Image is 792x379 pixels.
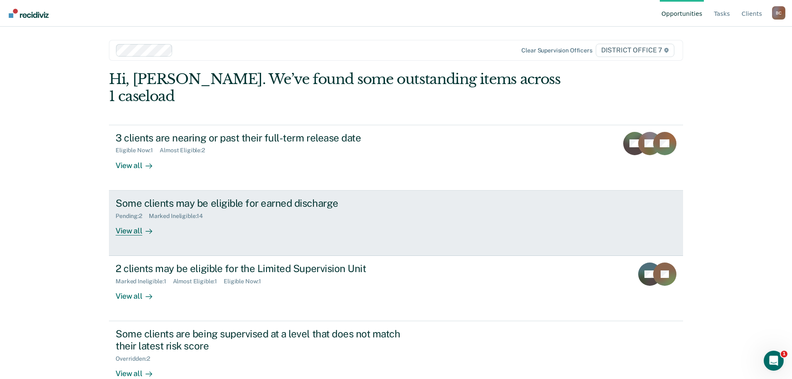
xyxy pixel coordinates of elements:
[160,147,212,154] div: Almost Eligible : 2
[116,362,162,379] div: View all
[224,278,268,285] div: Eligible Now : 1
[116,132,407,144] div: 3 clients are nearing or past their full-term release date
[109,256,683,321] a: 2 clients may be eligible for the Limited Supervision UnitMarked Ineligible:1Almost Eligible:1Eli...
[116,197,407,209] div: Some clients may be eligible for earned discharge
[781,351,787,357] span: 1
[173,278,224,285] div: Almost Eligible : 1
[116,147,160,154] div: Eligible Now : 1
[772,6,785,20] button: Profile dropdown button
[116,154,162,170] div: View all
[116,285,162,301] div: View all
[116,219,162,235] div: View all
[109,191,683,256] a: Some clients may be eligible for earned dischargePending:2Marked Ineligible:14View all
[116,328,407,352] div: Some clients are being supervised at a level that does not match their latest risk score
[9,9,49,18] img: Recidiviz
[764,351,784,371] iframe: Intercom live chat
[772,6,785,20] div: B C
[149,213,210,220] div: Marked Ineligible : 14
[109,71,568,105] div: Hi, [PERSON_NAME]. We’ve found some outstanding items across 1 caseload
[109,125,683,191] a: 3 clients are nearing or past their full-term release dateEligible Now:1Almost Eligible:2View all
[116,355,156,362] div: Overridden : 2
[116,263,407,275] div: 2 clients may be eligible for the Limited Supervision Unit
[116,278,173,285] div: Marked Ineligible : 1
[521,47,592,54] div: Clear supervision officers
[116,213,149,220] div: Pending : 2
[596,44,674,57] span: DISTRICT OFFICE 7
